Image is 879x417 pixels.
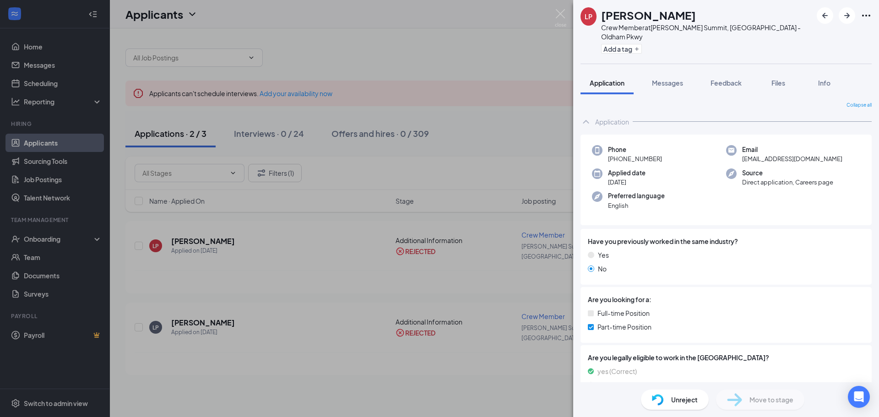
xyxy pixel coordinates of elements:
[588,352,864,363] span: Are you legally eligible to work in the [GEOGRAPHIC_DATA]?
[839,7,855,24] button: ArrowRight
[848,386,870,408] div: Open Intercom Messenger
[608,168,646,178] span: Applied date
[742,178,833,187] span: Direct application, Careers page
[595,117,629,126] div: Application
[581,116,591,127] svg: ChevronUp
[817,7,833,24] button: ArrowLeftNew
[597,380,605,390] span: no
[598,264,607,274] span: No
[818,79,830,87] span: Info
[671,395,698,405] span: Unreject
[711,79,742,87] span: Feedback
[742,154,842,163] span: [EMAIL_ADDRESS][DOMAIN_NAME]
[585,12,592,21] div: LP
[588,294,651,304] span: Are you looking for a:
[601,23,812,41] div: Crew Member at [PERSON_NAME] Summit, [GEOGRAPHIC_DATA] - Oldham Pkwy
[608,178,646,187] span: [DATE]
[742,145,842,154] span: Email
[608,154,662,163] span: [PHONE_NUMBER]
[742,168,833,178] span: Source
[608,201,665,210] span: English
[588,236,738,246] span: Have you previously worked in the same industry?
[749,395,793,405] span: Move to stage
[819,10,830,21] svg: ArrowLeftNew
[634,46,640,52] svg: Plus
[597,366,637,376] span: yes (Correct)
[597,322,651,332] span: Part-time Position
[601,7,696,23] h1: [PERSON_NAME]
[590,79,624,87] span: Application
[608,145,662,154] span: Phone
[598,250,609,260] span: Yes
[841,10,852,21] svg: ArrowRight
[608,191,665,200] span: Preferred language
[771,79,785,87] span: Files
[861,10,872,21] svg: Ellipses
[652,79,683,87] span: Messages
[601,44,642,54] button: PlusAdd a tag
[597,308,650,318] span: Full-time Position
[846,102,872,109] span: Collapse all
